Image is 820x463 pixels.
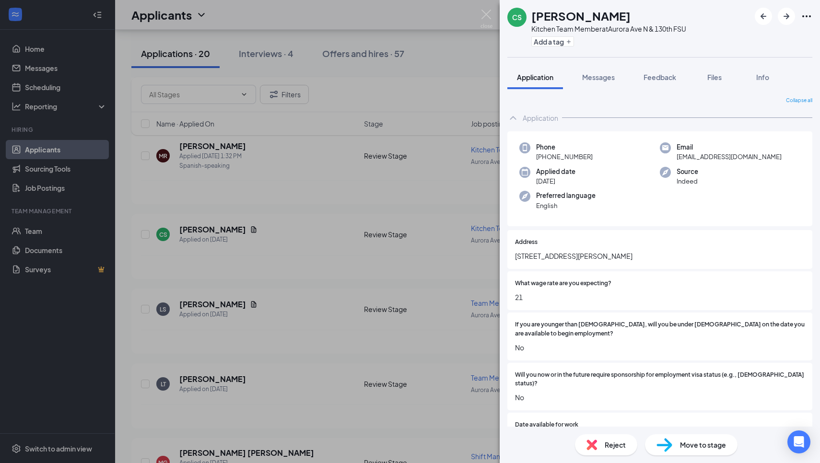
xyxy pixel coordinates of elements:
[605,440,626,450] span: Reject
[523,113,558,123] div: Application
[517,73,553,81] span: Application
[515,320,805,338] span: If you are younger than [DEMOGRAPHIC_DATA], will you be under [DEMOGRAPHIC_DATA] on the date you ...
[566,39,572,45] svg: Plus
[515,342,805,353] span: No
[677,167,698,176] span: Source
[677,176,698,186] span: Indeed
[756,73,769,81] span: Info
[515,292,805,302] span: 21
[755,8,772,25] button: ArrowLeftNew
[677,142,782,152] span: Email
[536,191,596,200] span: Preferred language
[536,176,575,186] span: [DATE]
[801,11,812,22] svg: Ellipses
[707,73,722,81] span: Files
[582,73,615,81] span: Messages
[515,238,538,247] span: Address
[531,24,686,34] div: Kitchen Team Member at Aurora Ave N & 130th FSU
[787,430,810,453] div: Open Intercom Messenger
[536,152,593,162] span: [PHONE_NUMBER]
[536,167,575,176] span: Applied date
[778,8,795,25] button: ArrowRight
[531,8,631,24] h1: [PERSON_NAME]
[644,73,676,81] span: Feedback
[515,420,578,429] span: Date available for work
[515,370,805,389] span: Will you now or in the future require sponsorship for employment visa status (e.g., [DEMOGRAPHIC_...
[680,440,726,450] span: Move to stage
[515,251,805,261] span: [STREET_ADDRESS][PERSON_NAME]
[515,279,611,288] span: What wage rate are you expecting?
[786,97,812,104] span: Collapse all
[515,392,805,403] span: No
[507,112,519,124] svg: ChevronUp
[781,11,792,22] svg: ArrowRight
[677,152,782,162] span: [EMAIL_ADDRESS][DOMAIN_NAME]
[512,12,522,22] div: CS
[536,142,593,152] span: Phone
[536,201,596,210] span: English
[531,36,574,46] button: PlusAdd a tag
[758,11,769,22] svg: ArrowLeftNew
